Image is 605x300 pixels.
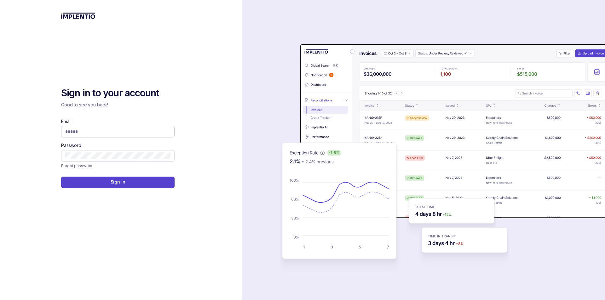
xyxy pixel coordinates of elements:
[61,177,175,188] button: Sign In
[61,163,92,169] p: Forgot password
[111,179,125,185] p: Sign In
[61,163,92,169] a: Link Forgot password
[61,87,175,99] h2: Sign in to your account
[61,142,81,149] label: Password
[61,118,71,125] label: Email
[61,13,95,19] img: logo
[61,102,175,108] p: Good to see you back!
